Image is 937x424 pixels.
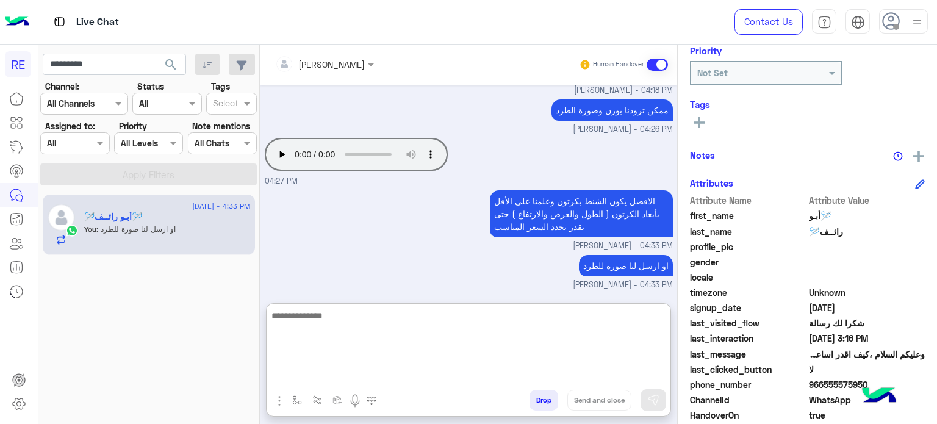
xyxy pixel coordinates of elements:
button: search [156,54,186,80]
span: timezone [690,286,806,299]
p: 27/8/2025, 4:33 PM [579,255,673,276]
span: 966555575950 [809,378,925,391]
span: first_name [690,209,806,222]
img: Logo [5,9,29,35]
h5: 🪡أبـو رائــف🪡 [84,212,142,222]
img: send voice note [348,393,362,408]
span: [PERSON_NAME] - 04:33 PM [573,279,673,291]
label: Status [137,80,164,93]
h6: Priority [690,45,722,56]
span: [PERSON_NAME] - 04:18 PM [574,85,673,96]
p: 27/8/2025, 4:33 PM [490,190,673,237]
img: hulul-logo.png [858,375,900,418]
span: Attribute Value [809,194,925,207]
span: [PERSON_NAME] - 04:26 PM [573,124,673,135]
span: 2025-08-27T12:16:16.22Z [809,332,925,345]
img: select flow [292,395,302,405]
button: Drop [530,390,558,411]
label: Tags [211,80,230,93]
span: last_message [690,348,806,361]
img: add [913,151,924,162]
img: send message [647,394,659,406]
h6: Attributes [690,178,733,189]
span: gender [690,256,806,268]
button: Send and close [567,390,631,411]
span: [DATE] - 4:33 PM [192,201,250,212]
span: last_name [690,225,806,238]
img: create order [332,395,342,405]
audio: Your browser does not support the audio tag. [265,138,448,171]
a: tab [812,9,836,35]
span: null [809,256,925,268]
span: 2025-08-27T10:59:49.928Z [809,301,925,314]
h6: Tags [690,99,925,110]
img: tab [817,15,831,29]
label: Assigned to: [45,120,95,132]
img: tab [52,14,67,29]
small: Human Handover [593,60,644,70]
span: ChannelId [690,393,806,406]
button: Apply Filters [40,163,257,185]
img: Trigger scenario [312,395,322,405]
img: defaultAdmin.png [48,204,75,231]
span: وعليكم السلام ،كيف اقدر اساعدك [809,348,925,361]
div: RE [5,51,31,77]
img: notes [893,151,903,161]
img: profile [910,15,925,30]
span: او ارسل لنا صورة للطرد [96,225,176,234]
p: Live Chat [76,14,119,31]
button: select flow [287,390,307,410]
span: Unknown [809,286,925,299]
span: search [163,57,178,72]
span: signup_date [690,301,806,314]
img: tab [851,15,865,29]
span: Attribute Name [690,194,806,207]
div: Select [211,96,239,112]
span: phone_number [690,378,806,391]
label: Priority [119,120,147,132]
span: locale [690,271,806,284]
span: last_clicked_button [690,363,806,376]
span: last_interaction [690,332,806,345]
p: 27/8/2025, 4:26 PM [551,99,673,121]
span: null [809,271,925,284]
button: Trigger scenario [307,390,328,410]
h6: Notes [690,149,715,160]
span: 🪡أبـو [809,209,925,222]
img: WhatsApp [66,225,78,237]
span: HandoverOn [690,409,806,422]
span: رائــف🪡 [809,225,925,238]
img: make a call [367,396,376,406]
span: true [809,409,925,422]
label: Channel: [45,80,79,93]
img: send attachment [272,393,287,408]
span: 04:27 PM [265,176,298,185]
span: last_visited_flow [690,317,806,329]
span: لا [809,363,925,376]
a: Contact Us [734,9,803,35]
span: profile_pic [690,240,806,253]
span: You [84,225,96,234]
label: Note mentions [192,120,250,132]
button: create order [328,390,348,410]
span: 2 [809,393,925,406]
span: [PERSON_NAME] - 04:33 PM [573,240,673,252]
span: شكرا لك رسالة [809,317,925,329]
